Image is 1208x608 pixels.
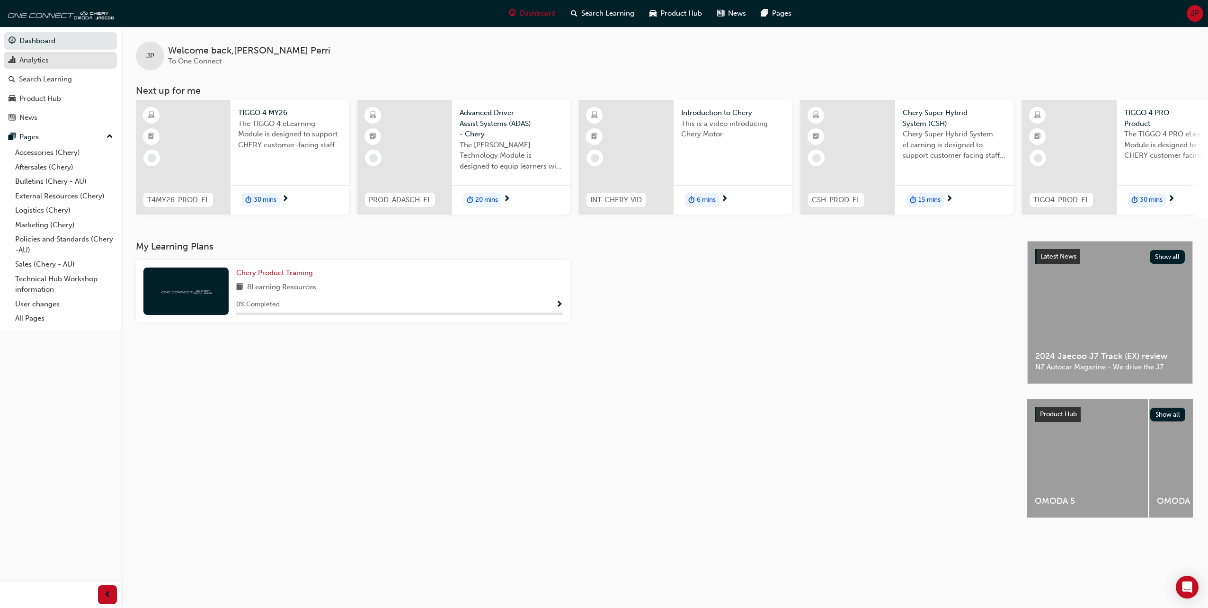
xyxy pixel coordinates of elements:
[370,109,376,122] span: learningResourceType_ELEARNING-icon
[1027,399,1148,518] a: OMODA 5
[4,32,117,50] a: Dashboard
[11,297,117,312] a: User changes
[1176,576,1199,599] div: Open Intercom Messenger
[4,90,117,107] a: Product Hub
[1040,410,1077,418] span: Product Hub
[369,154,378,162] span: learningRecordVerb_NONE-icon
[1131,194,1138,206] span: duration-icon
[19,112,37,123] div: News
[19,74,72,85] div: Search Learning
[1027,241,1193,384] a: Latest NewsShow all2024 Jaecoo J7 Track (EX) reviewNZ Autocar Magazine - We drive the J7.
[556,301,563,309] span: Show Progress
[148,131,155,143] span: booktick-icon
[717,8,724,19] span: news-icon
[4,30,117,128] button: DashboardAnalyticsSearch LearningProduct HubNews
[467,194,473,206] span: duration-icon
[148,154,156,162] span: learningRecordVerb_NONE-icon
[910,194,916,206] span: duration-icon
[11,160,117,175] a: Aftersales (Chery)
[9,75,15,84] span: search-icon
[813,131,819,143] span: booktick-icon
[1035,249,1185,264] a: Latest NewsShow all
[11,203,117,218] a: Logistics (Chery)
[721,195,728,204] span: next-icon
[168,45,330,56] span: Welcome back , [PERSON_NAME] Perri
[236,268,313,277] span: Chery Product Training
[9,95,16,103] span: car-icon
[581,8,634,19] span: Search Learning
[236,299,280,310] span: 0 % Completed
[946,195,953,204] span: next-icon
[11,311,117,326] a: All Pages
[121,85,1208,96] h3: Next up for me
[19,93,61,104] div: Product Hub
[509,8,516,19] span: guage-icon
[503,195,510,204] span: next-icon
[1168,195,1175,204] span: next-icon
[1191,8,1199,19] span: JP
[812,154,821,162] span: learningRecordVerb_NONE-icon
[107,131,113,143] span: up-icon
[4,128,117,146] button: Pages
[254,195,276,206] span: 30 mins
[146,51,154,62] span: JP
[5,4,114,23] a: oneconnect
[136,241,1012,252] h3: My Learning Plans
[19,55,49,66] div: Analytics
[812,195,861,206] span: CSH-PROD-EL
[160,286,212,295] img: oneconnect
[236,282,243,294] span: book-icon
[813,109,819,122] span: learningResourceType_ELEARNING-icon
[148,109,155,122] span: learningResourceType_ELEARNING-icon
[475,195,498,206] span: 20 mins
[11,272,117,297] a: Technical Hub Workshop information
[4,52,117,69] a: Analytics
[754,4,799,23] a: pages-iconPages
[556,299,563,311] button: Show Progress
[1035,351,1185,362] span: 2024 Jaecoo J7 Track (EX) review
[1035,407,1185,422] a: Product HubShow all
[591,154,599,162] span: learningRecordVerb_NONE-icon
[1034,131,1041,143] span: booktick-icon
[460,107,563,140] span: Advanced Driver Assist Systems (ADAS) - Chery
[571,8,577,19] span: search-icon
[590,195,642,206] span: INT-CHERY-VID
[247,282,316,294] span: 8 Learning Resources
[1187,5,1203,22] button: JP
[1035,496,1140,507] span: OMODA 5
[11,174,117,189] a: Bulletins (Chery - AU)
[660,8,702,19] span: Product Hub
[800,100,1013,215] a: CSH-PROD-ELChery Super Hybrid System (CSH)Chery Super Hybrid System eLearning is designed to supp...
[11,232,117,257] a: Policies and Standards (Chery -AU)
[147,195,209,206] span: T4MY26-PROD-EL
[697,195,716,206] span: 6 mins
[681,118,784,140] span: This is a video introducing Chery Motor
[1150,250,1185,264] button: Show all
[357,100,570,215] a: PROD-ADASCH-ELAdvanced Driver Assist Systems (ADAS) - CheryThe [PERSON_NAME] Technology Module is...
[136,100,349,215] a: T4MY26-PROD-ELTIGGO 4 MY26The TIGGO 4 eLearning Module is designed to support CHERY customer-faci...
[710,4,754,23] a: news-iconNews
[9,114,16,122] span: news-icon
[236,268,317,278] a: Chery Product Training
[11,257,117,272] a: Sales (Chery - AU)
[9,133,16,142] span: pages-icon
[1150,408,1186,421] button: Show all
[591,109,598,122] span: learningResourceType_ELEARNING-icon
[563,4,642,23] a: search-iconSearch Learning
[238,107,341,118] span: TIGGO 4 MY26
[11,218,117,232] a: Marketing (Chery)
[903,129,1006,161] span: Chery Super Hybrid System eLearning is designed to support customer facing staff with the underst...
[9,37,16,45] span: guage-icon
[1034,154,1042,162] span: learningRecordVerb_NONE-icon
[4,109,117,126] a: News
[11,189,117,204] a: External Resources (Chery)
[761,8,768,19] span: pages-icon
[245,194,252,206] span: duration-icon
[579,100,792,215] a: INT-CHERY-VIDIntroduction to CheryThis is a video introducing Chery Motorduration-icon6 mins
[520,8,556,19] span: Dashboard
[282,195,289,204] span: next-icon
[1140,195,1163,206] span: 30 mins
[681,107,784,118] span: Introduction to Chery
[1035,362,1185,373] span: NZ Autocar Magazine - We drive the J7.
